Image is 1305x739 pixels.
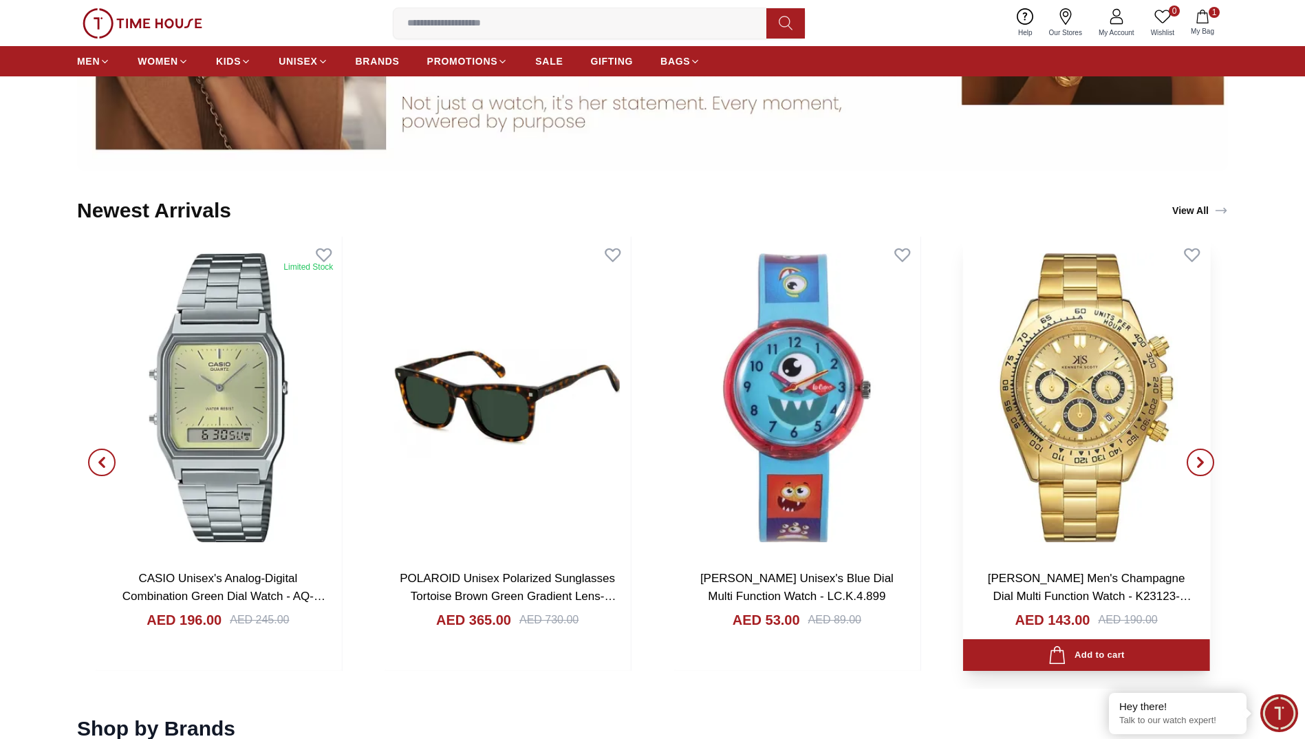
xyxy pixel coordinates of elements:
[400,572,616,620] a: POLAROID Unisex Polarized Sunglasses Tortoise Brown Green Gradient Lens-PLD4167/S/X086UC
[356,54,400,68] span: BRANDS
[77,49,110,74] a: MEN
[279,49,327,74] a: UNISEX
[1169,201,1231,220] a: View All
[216,54,241,68] span: KIDS
[660,54,690,68] span: BAGS
[988,572,1191,620] a: [PERSON_NAME] Men's Champagne Dial Multi Function Watch - K23123-GBGC
[1143,6,1183,41] a: 0Wishlist
[138,49,188,74] a: WOMEN
[519,612,579,628] div: AED 730.00
[660,49,700,74] a: BAGS
[427,54,498,68] span: PROMOTIONS
[1098,612,1157,628] div: AED 190.00
[77,54,100,68] span: MEN
[1209,7,1220,18] span: 1
[535,49,563,74] a: SALE
[1185,26,1220,36] span: My Bag
[535,54,563,68] span: SALE
[808,612,861,628] div: AED 89.00
[1010,6,1041,41] a: Help
[733,610,800,630] h4: AED 53.00
[700,572,894,603] a: [PERSON_NAME] Unisex's Blue Dial Multi Function Watch - LC.K.4.899
[94,237,341,559] img: CASIO Unisex's Analog-Digital Combination Green Dial Watch - AQ-230A-9AMQYDF
[963,237,1210,559] img: Kenneth Scott Men's Champagne Dial Multi Function Watch - K23123-GBGC
[1260,694,1298,732] div: Chat Widget
[230,612,289,628] div: AED 245.00
[1169,6,1180,17] span: 0
[1041,6,1090,41] a: Our Stores
[1119,715,1236,727] p: Talk to our watch expert!
[673,237,920,559] img: Lee Cooper Unisex's Blue Dial Multi Function Watch - LC.K.4.899
[1015,610,1090,630] h4: AED 143.00
[1183,7,1222,39] button: 1My Bag
[283,261,333,272] div: Limited Stock
[216,49,251,74] a: KIDS
[1093,28,1140,38] span: My Account
[1013,28,1038,38] span: Help
[83,8,202,39] img: ...
[279,54,317,68] span: UNISEX
[77,198,231,223] h2: Newest Arrivals
[138,54,178,68] span: WOMEN
[963,639,1210,672] button: Add to cart
[427,49,508,74] a: PROMOTIONS
[356,49,400,74] a: BRANDS
[1119,700,1236,714] div: Hey there!
[384,237,631,559] img: POLAROID Unisex Polarized Sunglasses Tortoise Brown Green Gradient Lens-PLD4167/S/X086UC
[147,610,222,630] h4: AED 196.00
[1044,28,1088,38] span: Our Stores
[122,572,325,620] a: CASIO Unisex's Analog-Digital Combination Green Dial Watch - AQ-230A-9AMQYDF
[590,49,633,74] a: GIFTING
[1145,28,1180,38] span: Wishlist
[436,610,511,630] h4: AED 365.00
[590,54,633,68] span: GIFTING
[1048,646,1124,665] div: Add to cart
